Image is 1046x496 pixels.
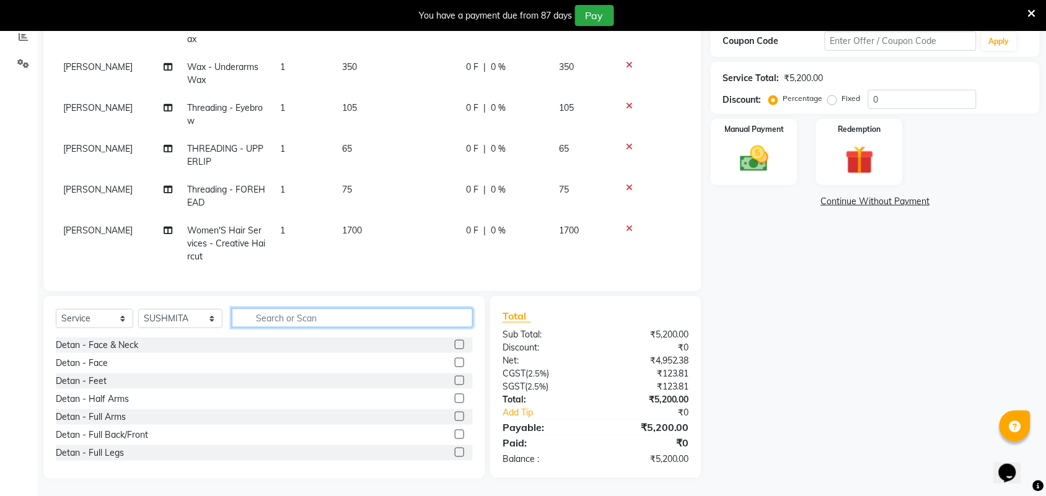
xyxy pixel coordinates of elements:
span: [PERSON_NAME] [63,225,133,236]
span: 1 [280,143,285,154]
span: 0 % [491,183,506,196]
label: Redemption [838,124,881,135]
span: 2.5% [527,381,546,391]
span: Threading - Eyebrow [187,102,263,126]
span: Women'S Hair Services - Creative Haircut [187,225,265,262]
div: ₹0 [596,435,698,450]
span: 65 [342,143,352,154]
span: [PERSON_NAME] [63,184,133,195]
div: Service Total: [723,72,780,85]
div: ₹5,200.00 [596,393,698,406]
span: [PERSON_NAME] [63,61,133,72]
span: 1700 [342,225,362,236]
div: Coupon Code [723,35,825,48]
div: ₹123.81 [596,380,698,393]
span: Total [503,310,531,323]
div: ₹4,952.38 [596,354,698,367]
div: Total: [493,393,596,406]
div: Payable: [493,420,596,435]
span: 2.5% [528,368,547,378]
div: Detan - Face [56,357,108,370]
div: Detan - Face & Neck [56,339,138,352]
button: Apply [982,32,1017,51]
label: Percentage [783,93,823,104]
span: [PERSON_NAME] [63,102,133,113]
span: Wax - Underarms Wax [187,61,258,85]
div: ₹5,200.00 [784,72,824,85]
span: 75 [559,184,569,195]
div: Detan - Full Legs [56,446,124,459]
a: Continue Without Payment [713,195,1037,208]
div: Paid: [493,435,596,450]
span: | [483,224,486,237]
div: ( ) [493,367,596,380]
div: ( ) [493,380,596,393]
div: ₹0 [596,341,698,354]
span: 75 [342,184,352,195]
div: Discount: [493,341,596,354]
span: Threading - FOREHEAD [187,184,265,208]
span: CGST [503,368,525,379]
span: 350 [559,61,574,72]
span: 105 [342,102,357,113]
span: 0 % [491,102,506,115]
div: ₹5,200.00 [596,453,698,466]
input: Enter Offer / Coupon Code [825,32,977,51]
div: Net: [493,354,596,367]
span: 0 F [466,142,478,155]
span: 0 % [491,224,506,237]
div: Detan - Feet [56,375,107,388]
span: 0 F [466,183,478,196]
div: Sub Total: [493,328,596,341]
div: Discount: [723,94,762,107]
img: _cash.svg [731,142,778,175]
div: ₹123.81 [596,367,698,380]
div: ₹0 [613,406,698,419]
span: | [483,61,486,74]
span: | [483,183,486,196]
a: Add Tip [493,406,613,419]
div: Detan - Full Arms [56,411,126,424]
div: Detan - Full Back/Front [56,429,148,442]
span: 1 [280,61,285,72]
span: 0 F [466,61,478,74]
div: You have a payment due from 87 days [420,9,573,22]
span: 1700 [559,225,579,236]
iframe: chat widget [994,446,1034,484]
span: 105 [559,102,574,113]
span: THREADING - UPPERLIP [187,143,263,167]
span: 0 F [466,102,478,115]
span: 1 [280,184,285,195]
span: | [483,102,486,115]
span: [PERSON_NAME] [63,143,133,154]
img: _gift.svg [837,142,883,178]
input: Search or Scan [232,308,473,328]
label: Fixed [842,93,861,104]
span: 1 [280,102,285,113]
span: SGST [503,381,525,392]
span: 0 % [491,61,506,74]
span: 0 % [491,142,506,155]
div: ₹5,200.00 [596,420,698,435]
span: 0 F [466,224,478,237]
button: Pay [575,5,614,26]
div: Detan - Half Arms [56,393,129,406]
div: ₹5,200.00 [596,328,698,341]
span: | [483,142,486,155]
span: 350 [342,61,357,72]
label: Manual Payment [724,124,784,135]
span: 65 [559,143,569,154]
span: 1 [280,225,285,236]
div: Balance : [493,453,596,466]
